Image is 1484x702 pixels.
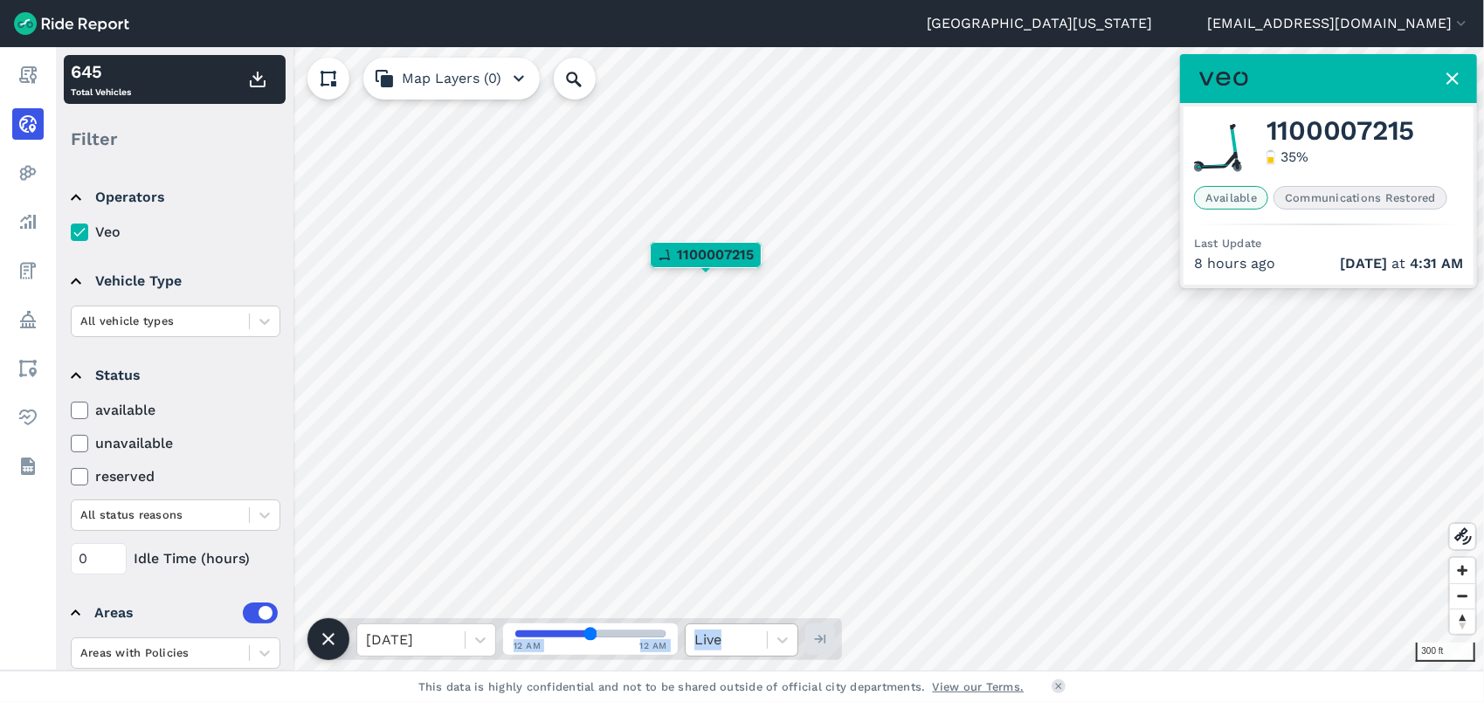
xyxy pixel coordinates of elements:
[94,602,278,623] div: Areas
[1194,186,1268,210] span: Available
[1450,583,1475,609] button: Zoom out
[12,304,44,335] a: Policy
[71,466,280,487] label: reserved
[71,173,278,222] summary: Operators
[71,400,280,421] label: available
[1199,66,1248,91] img: Veo
[71,588,278,637] summary: Areas
[1340,253,1463,274] span: at
[1207,13,1470,34] button: [EMAIL_ADDRESS][DOMAIN_NAME]
[71,351,278,400] summary: Status
[12,108,44,140] a: Realtime
[640,639,668,652] span: 12 AM
[12,402,44,433] a: Health
[1267,120,1415,141] span: 1100007215
[71,58,131,100] div: Total Vehicles
[71,58,131,85] div: 645
[1194,253,1463,274] div: 8 hours ago
[1416,643,1475,662] div: 300 ft
[514,639,542,652] span: 12 AM
[677,244,754,265] span: 1100007215
[1194,124,1242,172] img: Veo scooter
[1280,147,1308,168] div: 35 %
[14,12,129,35] img: Ride Report
[71,433,280,454] label: unavailable
[56,47,1484,671] canvas: Map
[1194,237,1262,250] span: Last Update
[1273,186,1447,210] span: Communications Restored
[1450,558,1475,583] button: Zoom in
[71,257,278,306] summary: Vehicle Type
[71,222,280,243] label: Veo
[1340,255,1387,272] span: [DATE]
[64,112,286,166] div: Filter
[12,206,44,237] a: Analyze
[12,353,44,384] a: Areas
[12,451,44,482] a: Datasets
[12,157,44,189] a: Heatmaps
[933,678,1025,695] a: View our Terms.
[12,255,44,286] a: Fees
[363,58,540,100] button: Map Layers (0)
[554,58,624,100] input: Search Location or Vehicles
[1410,255,1463,272] span: 4:31 AM
[1450,609,1475,634] button: Reset bearing to north
[12,59,44,91] a: Report
[927,13,1152,34] a: [GEOGRAPHIC_DATA][US_STATE]
[71,543,280,575] div: Idle Time (hours)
